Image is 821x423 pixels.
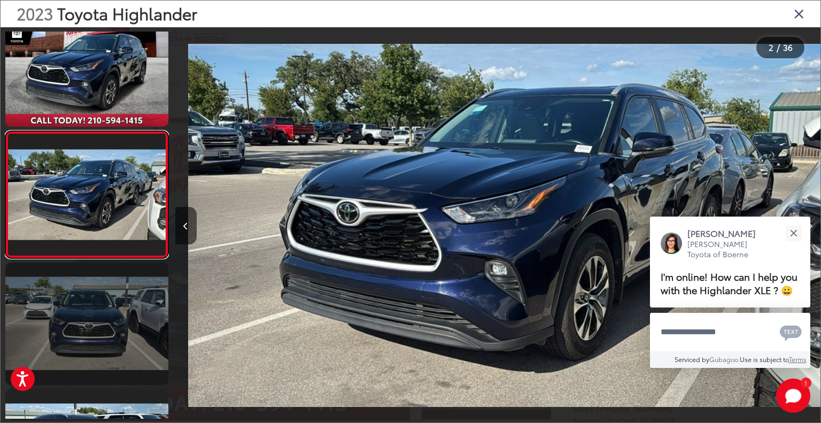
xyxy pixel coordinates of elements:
svg: Text [780,324,802,341]
svg: Start Chat [776,379,810,413]
span: Toyota Highlander [57,2,197,25]
span: Serviced by [675,355,709,364]
button: Close [782,222,805,245]
img: 2023 Toyota Highlander XLE [6,149,167,240]
p: [PERSON_NAME] Toyota of Boerne [687,239,766,260]
span: / [776,44,781,51]
span: 36 [783,41,793,53]
i: Close gallery [794,6,804,20]
button: Chat with SMS [777,320,805,344]
a: Terms [789,355,807,364]
p: [PERSON_NAME] [687,227,766,239]
textarea: Type your message [650,313,810,351]
span: Use is subject to [740,355,789,364]
span: 1 [804,380,807,385]
button: Previous image [175,207,197,244]
span: 2 [769,41,773,53]
button: Next image [799,207,820,244]
button: Toggle Chat Window [776,379,810,413]
span: 2023 [17,2,53,25]
img: 2023 Toyota Highlander XLE [4,3,170,128]
a: Gubagoo. [709,355,740,364]
div: Close[PERSON_NAME][PERSON_NAME] Toyota of BoerneI'm online! How can I help you with the Highlande... [650,217,810,368]
span: I'm online! How can I help you with the Highlander XLE ? 😀 [661,270,797,297]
